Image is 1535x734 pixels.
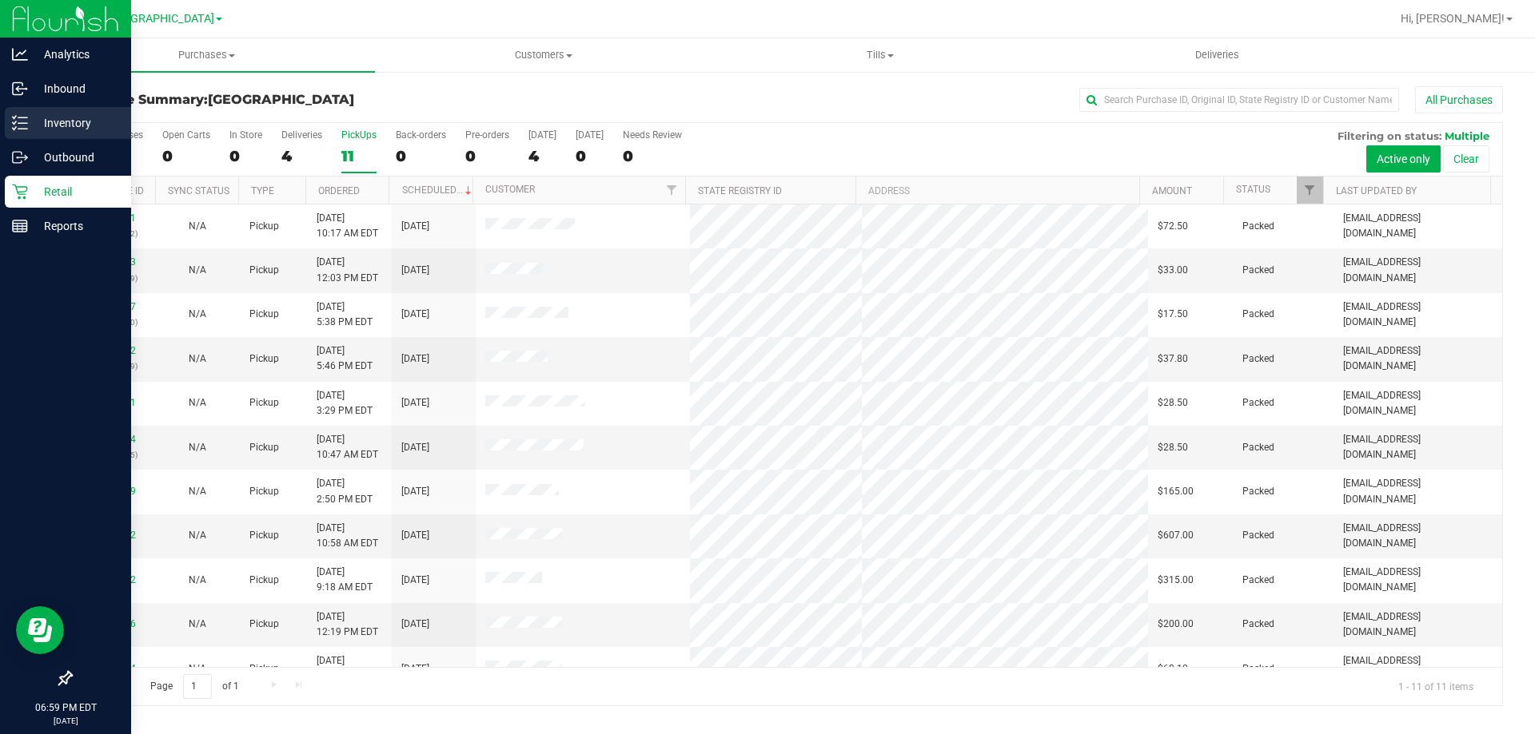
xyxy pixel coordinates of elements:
[401,307,429,322] span: [DATE]
[249,440,279,455] span: Pickup
[1049,38,1385,72] a: Deliveries
[7,715,124,727] p: [DATE]
[189,395,206,411] button: N/A
[376,48,711,62] span: Customers
[1079,88,1399,112] input: Search Purchase ID, Original ID, State Registry ID or Customer Name...
[168,185,229,196] a: Sync Status
[317,255,378,285] span: [DATE] 12:03 PM EDT
[28,216,124,236] p: Reports
[189,663,206,674] span: Not Applicable
[712,38,1048,72] a: Tills
[189,263,206,278] button: N/A
[1158,307,1188,322] span: $17.50
[1158,617,1194,632] span: $200.00
[38,48,375,62] span: Purchases
[401,617,429,632] span: [DATE]
[28,45,124,64] p: Analytics
[229,147,262,165] div: 0
[1343,521,1493,551] span: [EMAIL_ADDRESS][DOMAIN_NAME]
[317,609,378,640] span: [DATE] 12:19 PM EDT
[1242,573,1274,588] span: Packed
[189,618,206,629] span: Not Applicable
[12,81,28,97] inline-svg: Inbound
[396,147,446,165] div: 0
[1152,185,1192,196] a: Amount
[162,129,210,141] div: Open Carts
[249,617,279,632] span: Pickup
[249,307,279,322] span: Pickup
[698,185,782,196] a: State Registry ID
[7,700,124,715] p: 06:59 PM EDT
[249,395,279,411] span: Pickup
[1343,432,1493,462] span: [EMAIL_ADDRESS][DOMAIN_NAME]
[189,528,206,543] button: N/A
[317,211,378,241] span: [DATE] 10:17 AM EDT
[1158,351,1188,367] span: $37.80
[465,129,509,141] div: Pre-orders
[401,395,429,411] span: [DATE]
[401,351,429,367] span: [DATE]
[1242,484,1274,499] span: Packed
[189,530,206,541] span: Not Applicable
[712,48,1047,62] span: Tills
[317,432,378,462] span: [DATE] 10:47 AM EDT
[1242,440,1274,455] span: Packed
[1343,565,1493,595] span: [EMAIL_ADDRESS][DOMAIN_NAME]
[162,147,210,165] div: 0
[1343,343,1493,374] span: [EMAIL_ADDRESS][DOMAIN_NAME]
[249,219,279,234] span: Pickup
[189,617,206,632] button: N/A
[402,184,475,196] a: Scheduled
[855,177,1139,204] th: Address
[189,351,206,367] button: N/A
[528,129,556,141] div: [DATE]
[1343,476,1493,506] span: [EMAIL_ADDRESS][DOMAIN_NAME]
[189,440,206,455] button: N/A
[1336,185,1417,196] a: Last Updated By
[317,388,373,419] span: [DATE] 3:29 PM EDT
[16,606,64,654] iframe: Resource center
[1366,145,1441,173] button: Active only
[91,434,136,445] a: 11803894
[38,38,375,72] a: Purchases
[1343,653,1493,684] span: [EMAIL_ADDRESS][DOMAIN_NAME]
[1401,12,1505,25] span: Hi, [PERSON_NAME]!
[251,185,274,196] a: Type
[528,147,556,165] div: 4
[91,397,136,408] a: 11829991
[105,12,214,26] span: [GEOGRAPHIC_DATA]
[91,256,136,268] a: 11834093
[91,618,136,629] a: 11739136
[318,185,360,196] a: Ordered
[341,147,377,165] div: 11
[375,38,712,72] a: Customers
[249,573,279,588] span: Pickup
[623,129,682,141] div: Needs Review
[401,440,429,455] span: [DATE]
[189,397,206,408] span: Not Applicable
[189,264,206,276] span: Not Applicable
[1242,395,1274,411] span: Packed
[91,530,136,541] a: 11782132
[1343,388,1493,419] span: [EMAIL_ADDRESS][DOMAIN_NAME]
[1338,129,1441,142] span: Filtering on status:
[1343,255,1493,285] span: [EMAIL_ADDRESS][DOMAIN_NAME]
[1343,211,1493,241] span: [EMAIL_ADDRESS][DOMAIN_NAME]
[401,219,429,234] span: [DATE]
[317,521,378,551] span: [DATE] 10:58 AM EDT
[12,115,28,131] inline-svg: Inventory
[91,212,136,224] a: 11833181
[401,263,429,278] span: [DATE]
[317,300,373,330] span: [DATE] 5:38 PM EDT
[1158,528,1194,543] span: $607.00
[12,184,28,200] inline-svg: Retail
[12,149,28,165] inline-svg: Outbound
[189,220,206,232] span: Not Applicable
[28,148,124,167] p: Outbound
[1242,661,1274,676] span: Packed
[401,573,429,588] span: [DATE]
[1242,528,1274,543] span: Packed
[28,182,124,201] p: Retail
[208,92,354,107] span: [GEOGRAPHIC_DATA]
[1242,307,1274,322] span: Packed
